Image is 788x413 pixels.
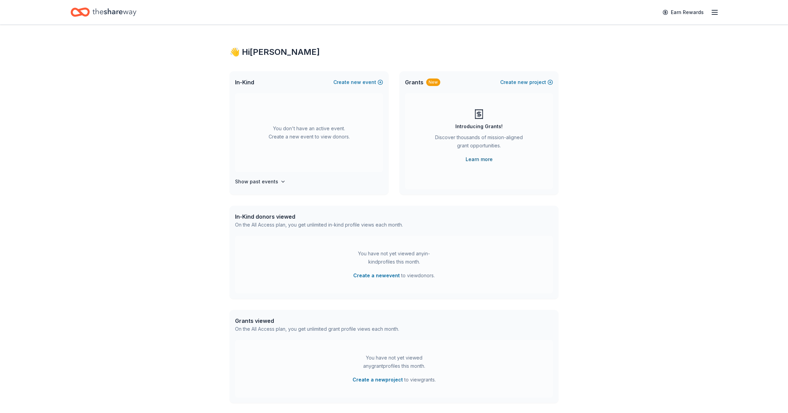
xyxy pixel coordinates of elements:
[351,78,361,86] span: new
[230,47,558,58] div: 👋 Hi [PERSON_NAME]
[351,354,437,370] div: You have not yet viewed any grant profiles this month.
[235,317,399,325] div: Grants viewed
[235,325,399,333] div: On the All Access plan, you get unlimited grant profile views each month.
[658,6,708,19] a: Earn Rewards
[353,271,400,280] button: Create a newevent
[466,155,493,163] a: Learn more
[235,212,403,221] div: In-Kind donors viewed
[235,93,383,172] div: You don't have an active event. Create a new event to view donors.
[455,122,503,131] div: Introducing Grants!
[518,78,528,86] span: new
[500,78,553,86] button: Createnewproject
[235,78,254,86] span: In-Kind
[426,78,440,86] div: New
[235,178,278,186] h4: Show past events
[353,271,435,280] span: to view donors .
[432,133,526,153] div: Discover thousands of mission-aligned grant opportunities.
[351,250,437,266] div: You have not yet viewed any in-kind profiles this month.
[353,376,436,384] span: to view grants .
[405,78,423,86] span: Grants
[235,221,403,229] div: On the All Access plan, you get unlimited in-kind profile views each month.
[353,376,403,384] button: Create a newproject
[71,4,136,20] a: Home
[333,78,383,86] button: Createnewevent
[235,178,286,186] button: Show past events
